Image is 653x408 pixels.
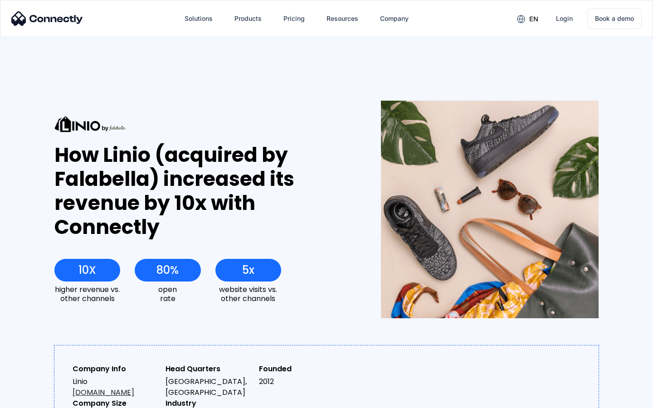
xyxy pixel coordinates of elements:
div: [GEOGRAPHIC_DATA], [GEOGRAPHIC_DATA] [166,376,251,398]
div: Solutions [185,12,213,25]
div: Founded [259,364,345,374]
div: Company [380,12,409,25]
a: [DOMAIN_NAME] [73,387,134,398]
div: Company [373,8,416,29]
div: Login [556,12,573,25]
a: Login [549,8,580,29]
div: Solutions [177,8,220,29]
div: website visits vs. other channels [215,285,281,302]
div: 80% [156,264,179,277]
img: Connectly Logo [11,11,83,26]
div: How Linio (acquired by Falabella) increased its revenue by 10x with Connectly [54,143,348,239]
div: open rate [135,285,200,302]
div: 2012 [259,376,345,387]
aside: Language selected: English [9,392,54,405]
div: Products [234,12,262,25]
div: 5x [242,264,254,277]
div: Company Info [73,364,158,374]
div: Linio [73,376,158,398]
div: Resources [319,8,365,29]
div: 10X [78,264,96,277]
div: Resources [326,12,358,25]
div: Head Quarters [166,364,251,374]
a: Pricing [276,8,312,29]
ul: Language list [18,392,54,405]
div: Pricing [283,12,305,25]
div: higher revenue vs. other channels [54,285,120,302]
div: en [529,13,538,25]
a: Book a demo [587,8,642,29]
div: Products [227,8,269,29]
div: en [510,12,545,25]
